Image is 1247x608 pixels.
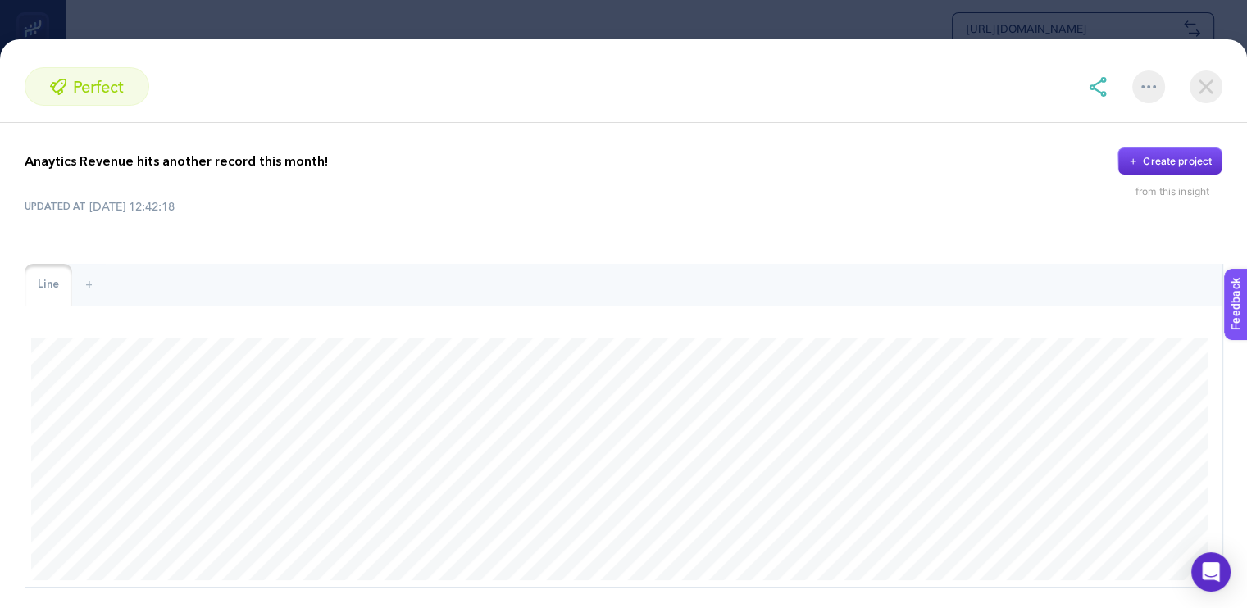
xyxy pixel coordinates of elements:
[25,152,328,171] p: Anaytics Revenue hits another record this month!
[25,200,86,213] span: UPDATED AT
[1117,147,1222,175] button: Create project
[50,79,66,95] img: perfect
[89,198,175,215] time: [DATE] 12:42:18
[25,264,72,306] div: Line
[1135,185,1222,198] div: from this insight
[1191,552,1231,592] div: Open Intercom Messenger
[73,75,124,99] span: perfect
[1141,85,1156,88] img: More options
[1143,155,1212,168] div: Create project
[10,5,62,18] span: Feedback
[1088,77,1108,97] img: share
[1190,70,1222,103] img: close-dialog
[72,264,106,306] div: +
